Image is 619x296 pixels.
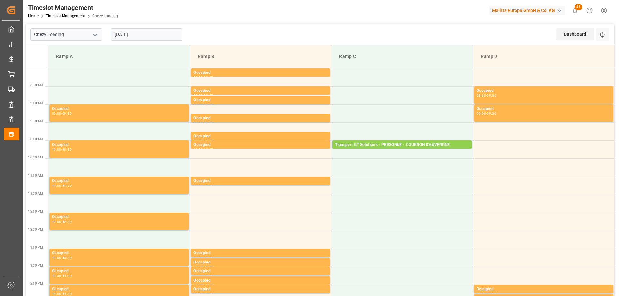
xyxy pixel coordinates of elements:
[204,139,213,142] div: 10:00
[195,51,326,62] div: Ramp B
[487,112,496,115] div: 09:30
[62,256,72,259] div: 13:30
[61,112,62,115] div: -
[204,284,213,287] div: 14:00
[204,76,213,79] div: 08:15
[28,228,43,231] span: 12:30 PM
[52,148,61,151] div: 10:00
[203,76,204,79] div: -
[203,148,204,151] div: -
[203,256,204,259] div: -
[477,106,611,112] div: Occupied
[193,88,328,94] div: Occupied
[61,220,62,223] div: -
[486,94,487,97] div: -
[52,268,186,274] div: Occupied
[487,94,496,97] div: 09:00
[52,220,61,223] div: 12:00
[61,148,62,151] div: -
[52,178,186,184] div: Occupied
[52,214,186,220] div: Occupied
[52,274,61,277] div: 13:30
[30,246,43,249] span: 1:00 PM
[337,51,467,62] div: Ramp C
[30,282,43,285] span: 2:00 PM
[335,142,469,148] div: Transport GT Solutions - PERSONNE - COURNON D'AUVERGNE
[62,292,72,295] div: 14:30
[52,292,61,295] div: 14:00
[54,51,184,62] div: Ramp A
[193,256,203,259] div: 13:00
[193,286,328,292] div: Occupied
[46,14,85,18] a: Timeslot Management
[193,94,203,97] div: 08:30
[204,121,213,124] div: 09:30
[193,148,203,151] div: 10:00
[203,94,204,97] div: -
[203,184,204,187] div: -
[62,148,72,151] div: 10:30
[203,284,204,287] div: -
[30,83,43,87] span: 8:30 AM
[477,88,611,94] div: Occupied
[52,112,61,115] div: 09:00
[52,286,186,292] div: Occupied
[489,4,568,16] button: Melitta Europa GmbH & Co. KG
[62,220,72,223] div: 12:30
[62,184,72,187] div: 11:30
[61,274,62,277] div: -
[193,184,203,187] div: 11:00
[193,139,203,142] div: 09:45
[90,30,100,40] button: open menu
[204,94,213,97] div: 08:45
[193,97,328,103] div: Occupied
[193,76,203,79] div: 08:00
[193,277,328,284] div: Occupied
[204,256,213,259] div: 13:15
[52,142,186,148] div: Occupied
[193,178,328,184] div: Occupied
[111,28,182,41] input: DD-MM-YYYY
[477,112,486,115] div: 09:00
[203,266,204,269] div: -
[193,259,328,266] div: Occupied
[204,148,213,151] div: 10:15
[193,250,328,256] div: Occupied
[193,103,203,106] div: 08:45
[575,4,582,10] span: 21
[30,28,102,41] input: Type to search/select
[193,284,203,287] div: 13:45
[61,184,62,187] div: -
[30,101,43,105] span: 9:00 AM
[61,292,62,295] div: -
[203,274,204,277] div: -
[489,6,565,15] div: Melitta Europa GmbH & Co. KG
[28,174,43,177] span: 11:00 AM
[193,274,203,277] div: 13:30
[62,274,72,277] div: 14:00
[582,3,597,18] button: Help Center
[52,184,61,187] div: 11:00
[61,256,62,259] div: -
[487,292,496,295] div: 14:15
[52,106,186,112] div: Occupied
[203,103,204,106] div: -
[28,192,43,195] span: 11:30 AM
[568,3,582,18] button: show 21 new notifications
[52,256,61,259] div: 13:00
[193,121,203,124] div: 09:15
[204,266,213,269] div: 13:30
[556,28,594,40] div: Dashboard
[193,292,203,295] div: 14:00
[486,112,487,115] div: -
[204,274,213,277] div: 13:45
[193,142,328,148] div: Occupied
[28,156,43,159] span: 10:30 AM
[28,3,118,13] div: Timeslot Management
[193,70,328,76] div: Occupied
[203,121,204,124] div: -
[62,112,72,115] div: 09:30
[335,148,469,154] div: Pallets: 6,TU: 192,City: COURNON D'AUVERGNE,Arrival: [DATE] 00:00:00
[477,292,486,295] div: 14:00
[30,264,43,267] span: 1:30 PM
